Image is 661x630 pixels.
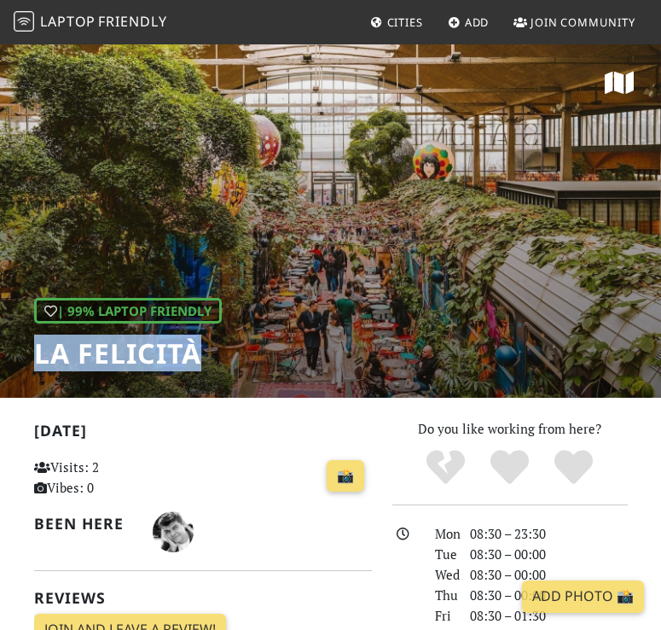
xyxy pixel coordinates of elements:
span: Laptop [40,12,96,31]
a: 📸 [327,460,364,493]
img: 2406-vlad.jpg [153,511,194,552]
a: Add [441,7,496,38]
div: Definitely! [542,448,606,487]
div: Mon [425,523,461,544]
h2: Been here [34,515,133,533]
p: Do you like working from here? [392,418,628,439]
div: Thu [425,585,461,605]
div: 08:30 – 01:30 [460,605,637,626]
div: 08:30 – 00:00 [460,544,637,564]
h2: [DATE] [34,422,372,446]
p: Visits: 2 Vibes: 0 [34,457,133,498]
div: Tue [425,544,461,564]
span: Vlad Sitalo [153,521,194,538]
div: 08:30 – 00:00 [460,564,637,585]
img: LaptopFriendly [14,11,34,32]
div: No [414,448,478,487]
div: 08:30 – 23:30 [460,523,637,544]
div: Wed [425,564,461,585]
div: | 99% Laptop Friendly [34,298,222,324]
span: Add [465,15,490,30]
h1: La Felicità [34,337,222,370]
div: Yes [478,448,542,487]
h2: Reviews [34,589,372,607]
a: Cities [363,7,430,38]
span: Friendly [98,12,166,31]
a: Add Photo 📸 [522,580,644,613]
div: Fri [425,605,461,626]
span: Cities [387,15,423,30]
span: Join Community [531,15,635,30]
div: 08:30 – 00:00 [460,585,637,605]
a: LaptopFriendly LaptopFriendly [14,8,167,38]
a: Join Community [507,7,642,38]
